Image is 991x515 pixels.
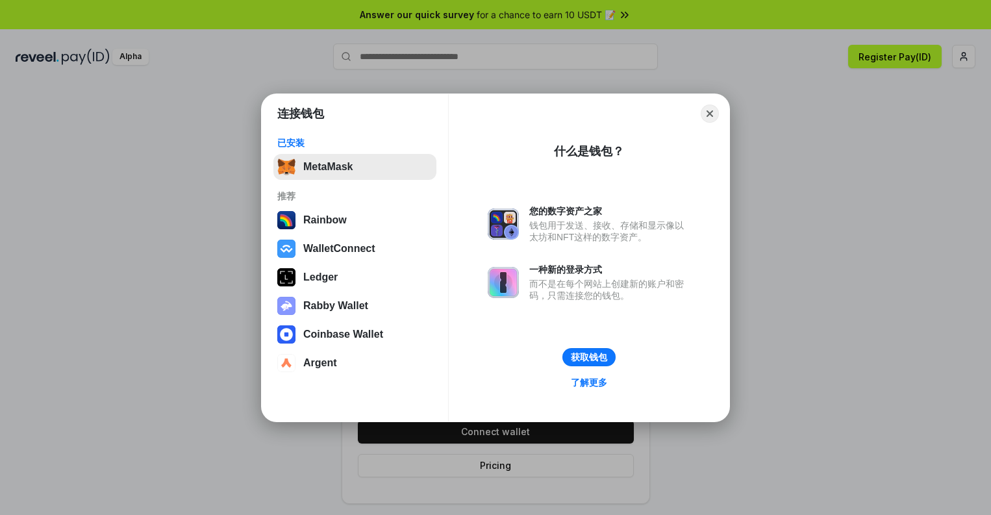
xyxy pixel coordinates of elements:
img: svg+xml,%3Csvg%20xmlns%3D%22http%3A%2F%2Fwww.w3.org%2F2000%2Fsvg%22%20fill%3D%22none%22%20viewBox... [277,297,295,315]
img: svg+xml,%3Csvg%20width%3D%22120%22%20height%3D%22120%22%20viewBox%3D%220%200%20120%20120%22%20fil... [277,211,295,229]
div: Argent [303,357,337,369]
img: svg+xml,%3Csvg%20xmlns%3D%22http%3A%2F%2Fwww.w3.org%2F2000%2Fsvg%22%20fill%3D%22none%22%20viewBox... [488,267,519,298]
button: 获取钱包 [562,348,616,366]
img: svg+xml,%3Csvg%20xmlns%3D%22http%3A%2F%2Fwww.w3.org%2F2000%2Fsvg%22%20width%3D%2228%22%20height%3... [277,268,295,286]
button: Argent [273,350,436,376]
div: 获取钱包 [571,351,607,363]
div: 什么是钱包？ [554,144,624,159]
h1: 连接钱包 [277,106,324,121]
div: Ledger [303,271,338,283]
div: 您的数字资产之家 [529,205,690,217]
button: Close [701,105,719,123]
button: WalletConnect [273,236,436,262]
button: Ledger [273,264,436,290]
a: 了解更多 [563,374,615,391]
button: MetaMask [273,154,436,180]
div: 钱包用于发送、接收、存储和显示像以太坊和NFT这样的数字资产。 [529,220,690,243]
div: Coinbase Wallet [303,329,383,340]
button: Rabby Wallet [273,293,436,319]
img: svg+xml,%3Csvg%20xmlns%3D%22http%3A%2F%2Fwww.w3.org%2F2000%2Fsvg%22%20fill%3D%22none%22%20viewBox... [488,208,519,240]
div: 已安装 [277,137,433,149]
div: MetaMask [303,161,353,173]
img: svg+xml,%3Csvg%20width%3D%2228%22%20height%3D%2228%22%20viewBox%3D%220%200%2028%2028%22%20fill%3D... [277,325,295,344]
button: Rainbow [273,207,436,233]
img: svg+xml,%3Csvg%20width%3D%2228%22%20height%3D%2228%22%20viewBox%3D%220%200%2028%2028%22%20fill%3D... [277,240,295,258]
div: 了解更多 [571,377,607,388]
button: Coinbase Wallet [273,321,436,347]
div: Rainbow [303,214,347,226]
div: 而不是在每个网站上创建新的账户和密码，只需连接您的钱包。 [529,278,690,301]
img: svg+xml,%3Csvg%20width%3D%2228%22%20height%3D%2228%22%20viewBox%3D%220%200%2028%2028%22%20fill%3D... [277,354,295,372]
div: 一种新的登录方式 [529,264,690,275]
div: Rabby Wallet [303,300,368,312]
img: svg+xml,%3Csvg%20fill%3D%22none%22%20height%3D%2233%22%20viewBox%3D%220%200%2035%2033%22%20width%... [277,158,295,176]
div: 推荐 [277,190,433,202]
div: WalletConnect [303,243,375,255]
